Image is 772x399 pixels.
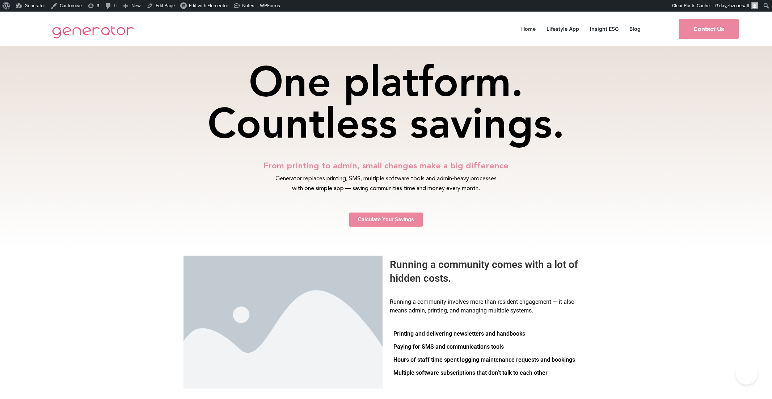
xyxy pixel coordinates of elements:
p: Hours of staff time spent logging maintenance requests and bookings [393,357,585,363]
h1: One platform. Countless savings. [183,61,589,144]
iframe: Toggle Customer Support [736,363,758,385]
a: Insight ESG [585,24,624,34]
span: Running a community involves more than resident engagement — it also means admin, printing, and m... [390,298,574,314]
nav: Menu [516,24,646,34]
span: Calculate Your Savings [358,217,414,222]
a: Blog [624,24,646,34]
h3: Running a community comes with a lot of hidden costs. [390,259,589,285]
p: Multiple software subscriptions that don’t talk to each other [393,370,585,376]
span: zbzoaesatl [727,3,749,8]
h2: From printing to admin, small changes make a big difference [198,161,574,170]
a: Calculate Your Savings [349,213,423,227]
span: Edit with Elementor [189,3,228,8]
span: Contact Us [693,26,724,32]
p: Paying for SMS and communications tools [393,344,585,350]
a: Home [516,24,541,34]
span: Generator replaces printing, SMS, multiple software tools and admin-heavy processes with one simp... [275,175,497,192]
a: Contact Us [679,19,739,39]
p: Printing and delivering newsletters and handbooks [393,331,585,337]
a: Lifestyle App [541,24,585,34]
